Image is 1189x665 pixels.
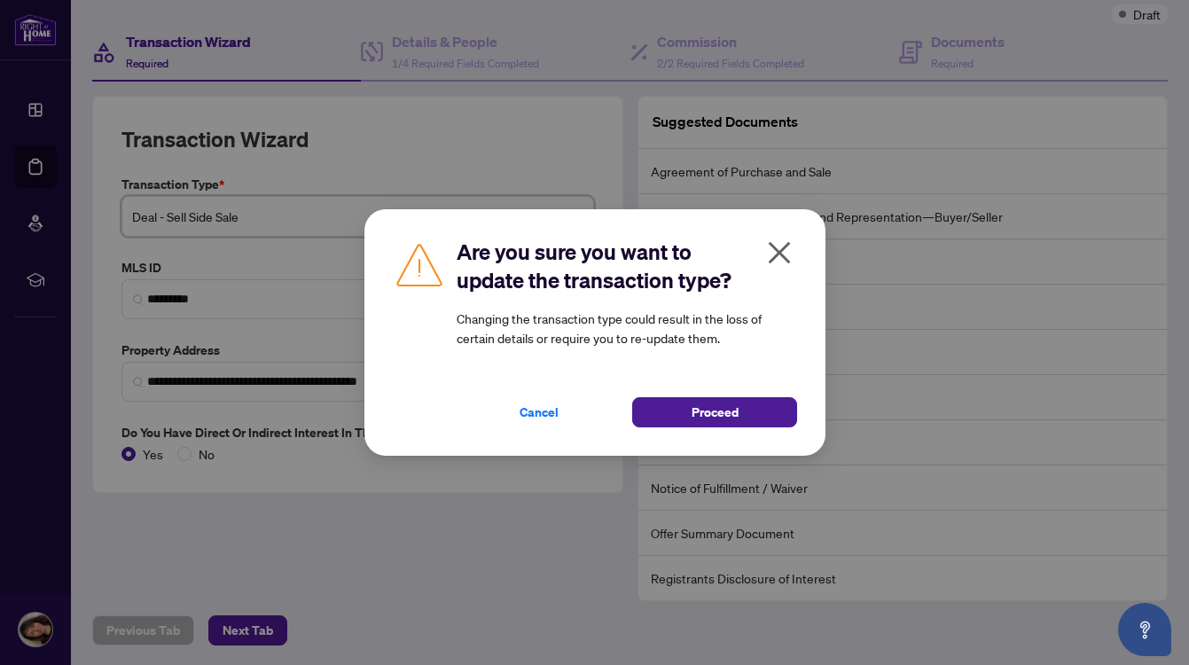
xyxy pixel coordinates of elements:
span: close [765,239,794,267]
button: Cancel [457,397,622,427]
h2: Are you sure you want to update the transaction type? [457,238,797,294]
article: Changing the transaction type could result in the loss of certain details or require you to re-up... [457,309,797,348]
span: Cancel [520,398,559,426]
span: Proceed [691,398,738,426]
img: Caution Img [393,238,446,291]
button: Proceed [632,397,797,427]
button: Open asap [1118,603,1171,656]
